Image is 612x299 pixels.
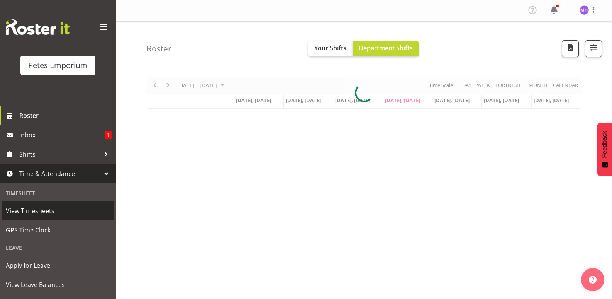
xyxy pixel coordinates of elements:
span: 1 [105,131,112,139]
h4: Roster [147,44,171,53]
img: Rosterit website logo [6,19,70,35]
span: Feedback [601,131,608,158]
button: Download a PDF of the roster according to the set date range. [562,40,579,57]
span: Apply for Leave [6,260,110,271]
button: Feedback - Show survey [597,123,612,176]
img: help-xxl-2.png [589,276,597,284]
img: mackenzie-halford4471.jpg [580,5,589,15]
a: Apply for Leave [2,256,114,275]
a: View Leave Balances [2,275,114,294]
span: Inbox [19,129,105,141]
span: View Leave Balances [6,279,110,290]
button: Department Shifts [353,41,419,56]
span: Time & Attendance [19,168,100,179]
div: Petes Emporium [28,60,88,71]
a: View Timesheets [2,201,114,220]
span: GPS Time Clock [6,224,110,236]
a: GPS Time Clock [2,220,114,240]
div: Leave [2,240,114,256]
span: Roster [19,110,112,121]
button: Your Shifts [308,41,353,56]
span: Shifts [19,149,100,160]
span: View Timesheets [6,205,110,217]
span: Department Shifts [359,44,413,52]
div: Timesheet [2,185,114,201]
button: Filter Shifts [585,40,602,57]
span: Your Shifts [314,44,346,52]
